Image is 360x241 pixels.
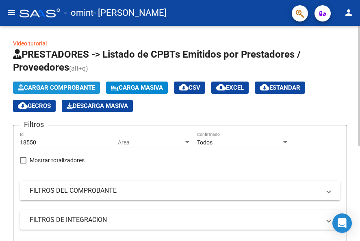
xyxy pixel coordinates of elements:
app-download-masive: Descarga masiva de comprobantes (adjuntos) [62,100,133,112]
mat-panel-title: FILTROS DE INTEGRACION [30,215,321,224]
button: Carga Masiva [106,82,168,94]
button: Cargar Comprobante [13,82,100,94]
h3: Filtros [20,119,48,130]
span: Todos [197,139,213,146]
mat-icon: menu [7,8,16,17]
span: PRESTADORES -> Listado de CPBTs Emitidos por Prestadores / Proveedores [13,49,301,73]
span: Gecros [18,102,51,110]
a: Video tutorial [13,40,47,47]
mat-expansion-panel-header: FILTROS DEL COMPROBANTE [20,181,340,200]
div: Open Intercom Messenger [332,213,352,233]
mat-panel-title: FILTROS DEL COMPROBANTE [30,186,321,195]
span: Estandar [260,84,300,91]
span: Carga Masiva [111,84,163,91]
button: Descarga Masiva [62,100,133,112]
button: CSV [174,82,205,94]
mat-icon: person [344,8,353,17]
mat-icon: cloud_download [216,82,226,92]
mat-icon: cloud_download [260,82,269,92]
span: Descarga Masiva [67,102,128,110]
span: CSV [179,84,200,91]
span: (alt+q) [69,65,88,72]
button: Estandar [255,82,305,94]
span: - omint [64,4,93,22]
button: EXCEL [211,82,249,94]
mat-icon: cloud_download [18,101,28,110]
span: - [PERSON_NAME] [93,4,167,22]
mat-icon: cloud_download [179,82,189,92]
button: Gecros [13,100,56,112]
span: Cargar Comprobante [18,84,95,91]
mat-expansion-panel-header: FILTROS DE INTEGRACION [20,210,340,230]
span: Area [118,139,184,146]
span: EXCEL [216,84,244,91]
span: Mostrar totalizadores [30,155,85,165]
